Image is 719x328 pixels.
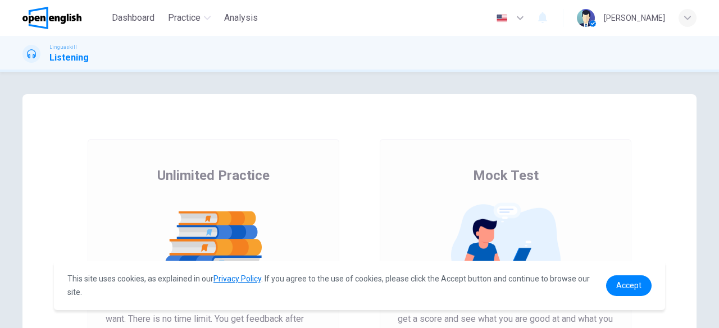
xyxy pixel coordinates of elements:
div: cookieconsent [54,261,665,310]
a: dismiss cookie message [606,275,652,296]
img: Profile picture [577,9,595,27]
a: Privacy Policy [213,274,261,283]
span: Practice [168,11,201,25]
span: This site uses cookies, as explained in our . If you agree to the use of cookies, please click th... [67,274,590,297]
span: Dashboard [112,11,154,25]
span: Analysis [224,11,258,25]
div: [PERSON_NAME] [604,11,665,25]
a: OpenEnglish logo [22,7,107,29]
button: Dashboard [107,8,159,28]
span: Unlimited Practice [157,167,270,184]
button: Practice [163,8,215,28]
img: OpenEnglish logo [22,7,81,29]
img: en [495,14,509,22]
span: Accept [616,281,641,290]
span: Mock Test [473,167,539,184]
button: Analysis [220,8,262,28]
span: Linguaskill [49,43,77,51]
h1: Listening [49,51,89,64]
